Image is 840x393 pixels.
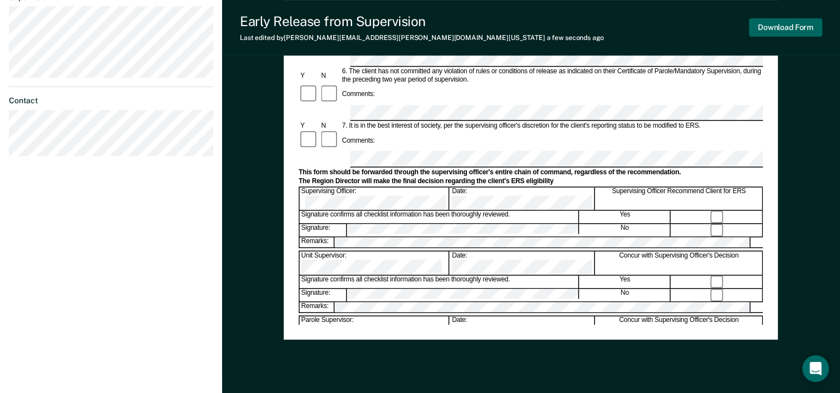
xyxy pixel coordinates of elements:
[340,122,763,130] div: 7. It is in the best interest of society, per the supervising officer's discretion for the client...
[320,122,340,130] div: N
[596,316,763,340] div: Concur with Supervising Officer's Decision
[300,251,450,275] div: Unit Supervisor:
[9,96,213,105] dt: Contact
[320,72,340,80] div: N
[580,276,671,288] div: Yes
[802,355,829,382] div: Open Intercom Messenger
[300,238,335,248] div: Remarks:
[300,224,347,236] div: Signature:
[596,187,763,210] div: Supervising Officer Recommend Client for ERS
[547,34,604,42] span: a few seconds ago
[299,72,319,80] div: Y
[299,177,763,185] div: The Region Director will make the final decision regarding the client's ERS eligibility
[340,137,376,145] div: Comments:
[596,251,763,275] div: Concur with Supervising Officer's Decision
[580,211,671,223] div: Yes
[240,13,604,29] div: Early Release from Supervision
[299,168,763,177] div: This form should be forwarded through the supervising officer's entire chain of command, regardle...
[340,90,376,99] div: Comments:
[450,251,595,275] div: Date:
[450,187,595,210] div: Date:
[300,316,450,340] div: Parole Supervisor:
[340,67,763,84] div: 6. The client has not committed any violation of rules or conditions of release as indicated on t...
[450,316,595,340] div: Date:
[299,122,319,130] div: Y
[300,211,579,223] div: Signature confirms all checklist information has been thoroughly reviewed.
[300,187,450,210] div: Supervising Officer:
[580,224,671,236] div: No
[300,276,579,288] div: Signature confirms all checklist information has been thoroughly reviewed.
[300,289,347,301] div: Signature:
[580,289,671,301] div: No
[300,302,335,312] div: Remarks:
[749,18,822,37] button: Download Form
[240,34,604,42] div: Last edited by [PERSON_NAME][EMAIL_ADDRESS][PERSON_NAME][DOMAIN_NAME][US_STATE]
